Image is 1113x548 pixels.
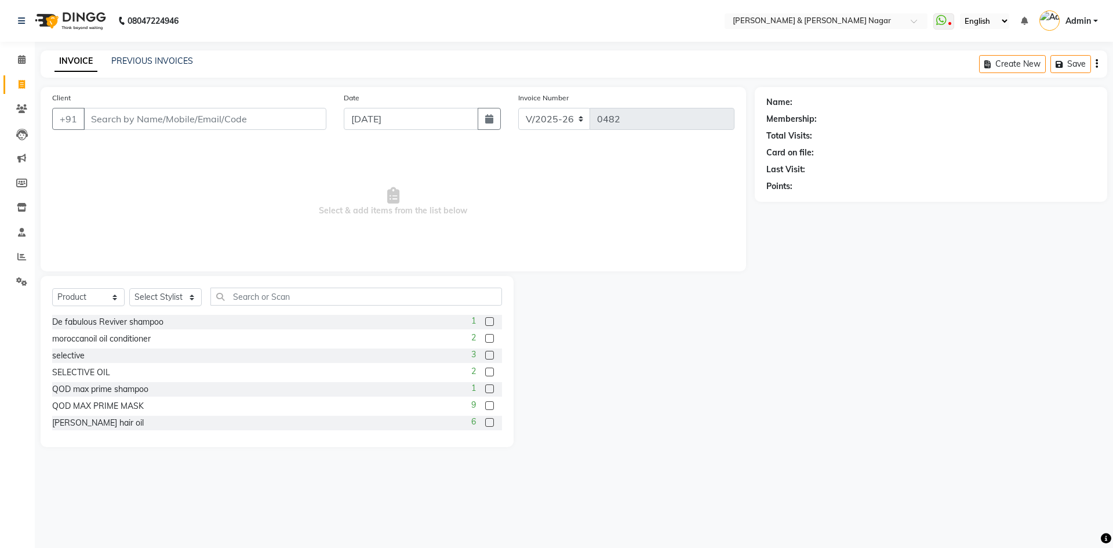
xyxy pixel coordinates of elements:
[52,144,734,260] span: Select & add items from the list below
[52,400,144,412] div: QOD MAX PRIME MASK
[54,51,97,72] a: INVOICE
[471,332,476,344] span: 2
[111,56,193,66] a: PREVIOUS INVOICES
[766,96,792,108] div: Name:
[979,55,1046,73] button: Create New
[52,108,85,130] button: +91
[52,417,144,429] div: [PERSON_NAME] hair oil
[83,108,326,130] input: Search by Name/Mobile/Email/Code
[52,333,151,345] div: moroccanoil oil conditioner
[471,382,476,394] span: 1
[344,93,359,103] label: Date
[766,180,792,193] div: Points:
[128,5,179,37] b: 08047224946
[766,164,805,176] div: Last Visit:
[471,349,476,361] span: 3
[52,366,110,379] div: SELECTIVE OIL
[471,416,476,428] span: 6
[471,399,476,411] span: 9
[766,113,817,125] div: Membership:
[52,350,85,362] div: selective
[1050,55,1091,73] button: Save
[210,288,502,306] input: Search or Scan
[1039,10,1060,31] img: Admin
[766,147,814,159] div: Card on file:
[518,93,569,103] label: Invoice Number
[766,130,812,142] div: Total Visits:
[52,316,163,328] div: De fabulous Reviver shampoo
[52,383,148,395] div: QOD max prime shampoo
[471,365,476,378] span: 2
[30,5,109,37] img: logo
[52,93,71,103] label: Client
[471,315,476,327] span: 1
[1065,15,1091,27] span: Admin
